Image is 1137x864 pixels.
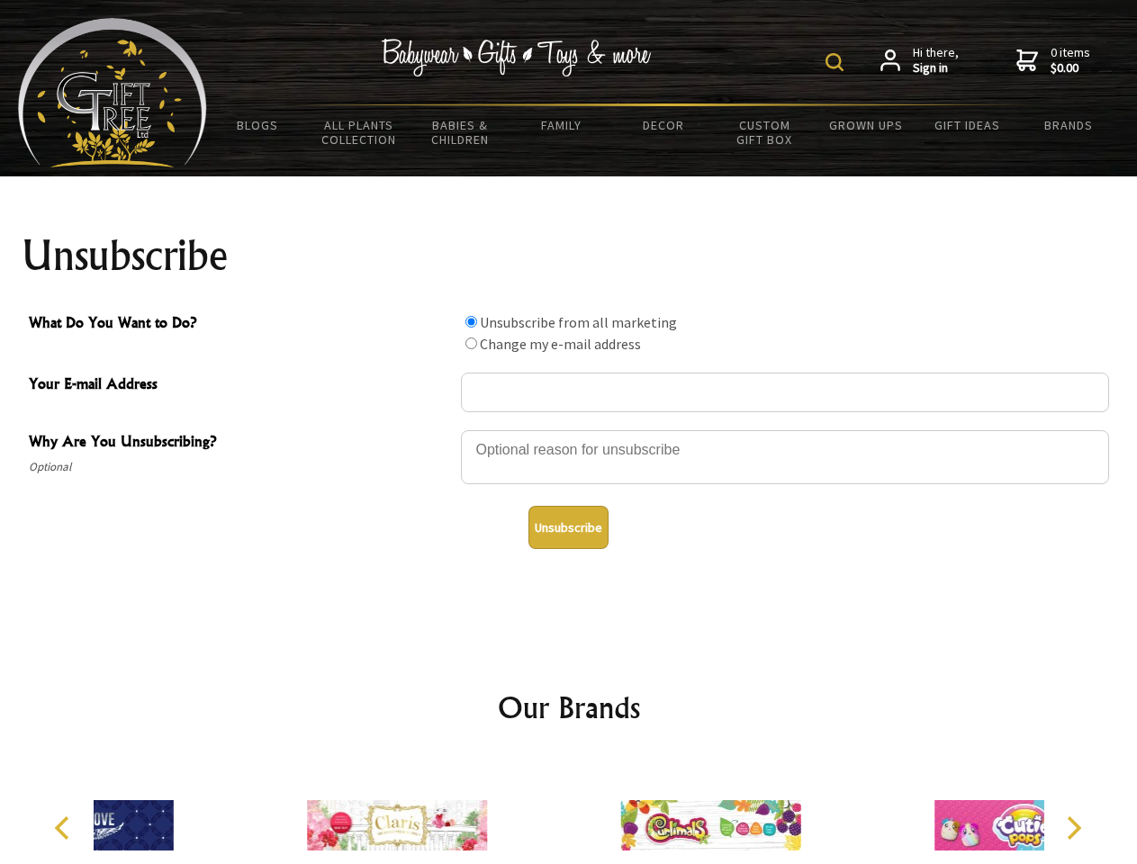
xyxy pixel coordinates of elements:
[511,106,613,144] a: Family
[461,373,1109,412] input: Your E-mail Address
[1018,106,1120,144] a: Brands
[714,106,816,158] a: Custom Gift Box
[480,313,677,331] label: Unsubscribe from all marketing
[461,430,1109,484] textarea: Why Are You Unsubscribing?
[29,456,452,478] span: Optional
[410,106,511,158] a: Babies & Children
[1053,808,1093,848] button: Next
[382,39,652,76] img: Babywear - Gifts - Toys & more
[880,45,959,76] a: Hi there,Sign in
[22,234,1116,277] h1: Unsubscribe
[29,311,452,337] span: What Do You Want to Do?
[29,373,452,399] span: Your E-mail Address
[1051,44,1090,76] span: 0 items
[612,106,714,144] a: Decor
[913,60,959,76] strong: Sign in
[913,45,959,76] span: Hi there,
[309,106,411,158] a: All Plants Collection
[29,430,452,456] span: Why Are You Unsubscribing?
[528,506,609,549] button: Unsubscribe
[207,106,309,144] a: BLOGS
[18,18,207,167] img: Babyware - Gifts - Toys and more...
[45,808,85,848] button: Previous
[465,316,477,328] input: What Do You Want to Do?
[1051,60,1090,76] strong: $0.00
[480,335,641,353] label: Change my e-mail address
[465,337,477,349] input: What Do You Want to Do?
[36,686,1102,729] h2: Our Brands
[826,53,844,71] img: product search
[815,106,916,144] a: Grown Ups
[916,106,1018,144] a: Gift Ideas
[1016,45,1090,76] a: 0 items$0.00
